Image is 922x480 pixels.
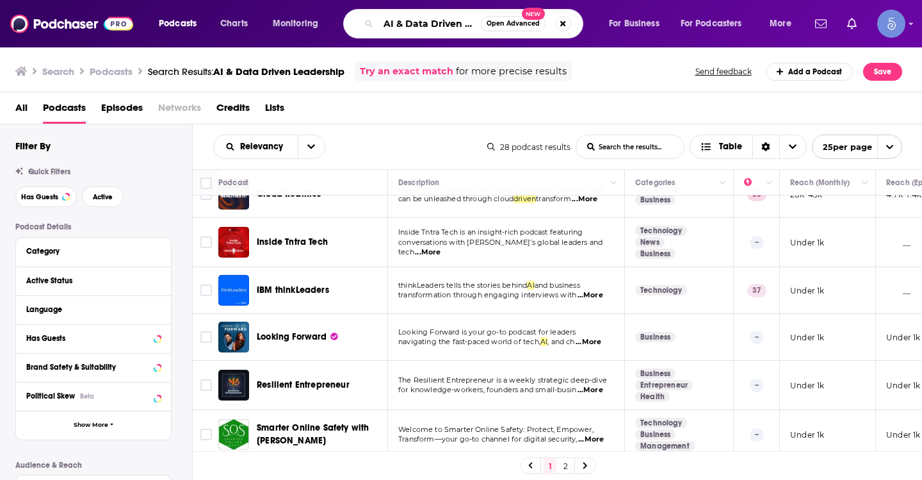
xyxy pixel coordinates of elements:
[750,236,764,249] p: --
[26,359,161,375] button: Brand Safety & Suitability
[886,285,910,296] p: __
[415,247,441,258] span: ...More
[398,228,583,236] span: Inside Tntra Tech is an insight-rich podcast featuring
[214,142,298,151] button: open menu
[576,337,601,347] span: ...More
[265,97,284,124] a: Lists
[10,12,133,36] a: Podchaser - Follow, Share and Rate Podcasts
[719,142,742,151] span: Table
[74,422,108,429] span: Show More
[547,337,574,346] span: , and ch
[257,284,329,297] a: IBM thinkLeaders
[487,21,540,27] span: Open Advanced
[82,186,124,207] button: Active
[635,368,675,379] a: Business
[600,13,675,34] button: open menu
[790,237,824,248] p: Under 1k
[257,331,327,342] span: Looking Forward
[90,65,133,78] h3: Podcasts
[398,238,603,257] span: conversations with [PERSON_NAME]’s global leaders and tech
[487,142,570,152] div: 28 podcast results
[26,388,161,404] button: Political SkewBeta
[257,331,338,343] a: Looking Forward
[527,281,534,290] span: AI
[398,194,514,203] span: can be unleashed through cloud
[42,65,74,78] h3: Search
[635,249,675,259] a: Business
[218,370,249,401] a: Resilient Entrepreneur
[148,65,344,78] div: Search Results:
[635,441,695,451] a: Management
[842,13,862,35] a: Show notifications dropdown
[15,461,172,470] p: Audience & Reach
[635,418,687,428] a: Technology
[257,379,350,392] a: Resilient Entrepreneur
[635,195,675,205] a: Business
[220,15,248,33] span: Charts
[761,176,777,191] button: Column Actions
[26,301,161,317] button: Language
[535,281,580,290] span: and business
[744,175,762,190] div: Power Score
[257,422,384,447] a: Smarter Online Safety with [PERSON_NAME]
[26,392,75,401] span: Political Skew
[26,334,150,343] div: Has Guests
[150,13,213,34] button: open menu
[690,135,807,159] button: Choose View
[298,135,325,158] button: open menu
[43,97,86,124] a: Podcasts
[752,135,779,158] div: Sort Direction
[93,194,113,201] span: Active
[26,330,161,346] button: Has Guests
[635,392,670,402] a: Health
[257,422,369,446] span: Smarter Online Safety with [PERSON_NAME]
[810,13,832,35] a: Show notifications dropdown
[26,247,152,256] div: Category
[672,13,761,34] button: open menu
[886,380,920,391] p: Under 1k
[857,176,873,191] button: Column Actions
[635,175,675,190] div: Categories
[544,458,556,474] a: 1
[15,186,77,207] button: Has Guests
[26,363,150,372] div: Brand Safety & Suitability
[572,194,597,204] span: ...More
[812,135,902,159] button: open menu
[148,65,344,78] a: Search Results:AI & Data Driven Leadership
[877,10,905,38] span: Logged in as Spiral5-G1
[218,227,249,258] img: Inside Tntra Tech
[750,331,764,343] p: --
[747,284,766,297] p: 37
[877,10,905,38] button: Show profile menu
[378,13,481,34] input: Search podcasts, credits, & more...
[886,429,920,440] p: Under 1k
[200,331,212,343] span: Toggle select row
[635,285,687,295] a: Technology
[264,13,335,34] button: open menu
[15,140,51,152] h2: Filter By
[218,419,249,450] img: Smarter Online Safety with Jocelyn King
[398,385,576,394] span: for knowledge-workers, founders and small-busin
[790,429,824,440] p: Under 1k
[635,380,693,390] a: Entrepreneur
[886,332,920,343] p: Under 1k
[216,97,250,124] a: Credits
[26,272,161,288] button: Active Status
[398,290,576,299] span: transformation through engaging interviews with
[790,380,824,391] p: Under 1k
[790,332,824,343] p: Under 1k
[886,237,910,248] p: __
[398,281,527,290] span: thinkLeaders tells the stories behind
[578,434,604,445] span: ...More
[158,97,201,124] span: Networks
[750,428,764,441] p: --
[481,16,546,31] button: Open AdvancedNew
[398,327,576,336] span: Looking Forward is your go-to podcast for leaders
[213,135,325,159] h2: Choose List sort
[218,275,249,306] img: IBM thinkLeaders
